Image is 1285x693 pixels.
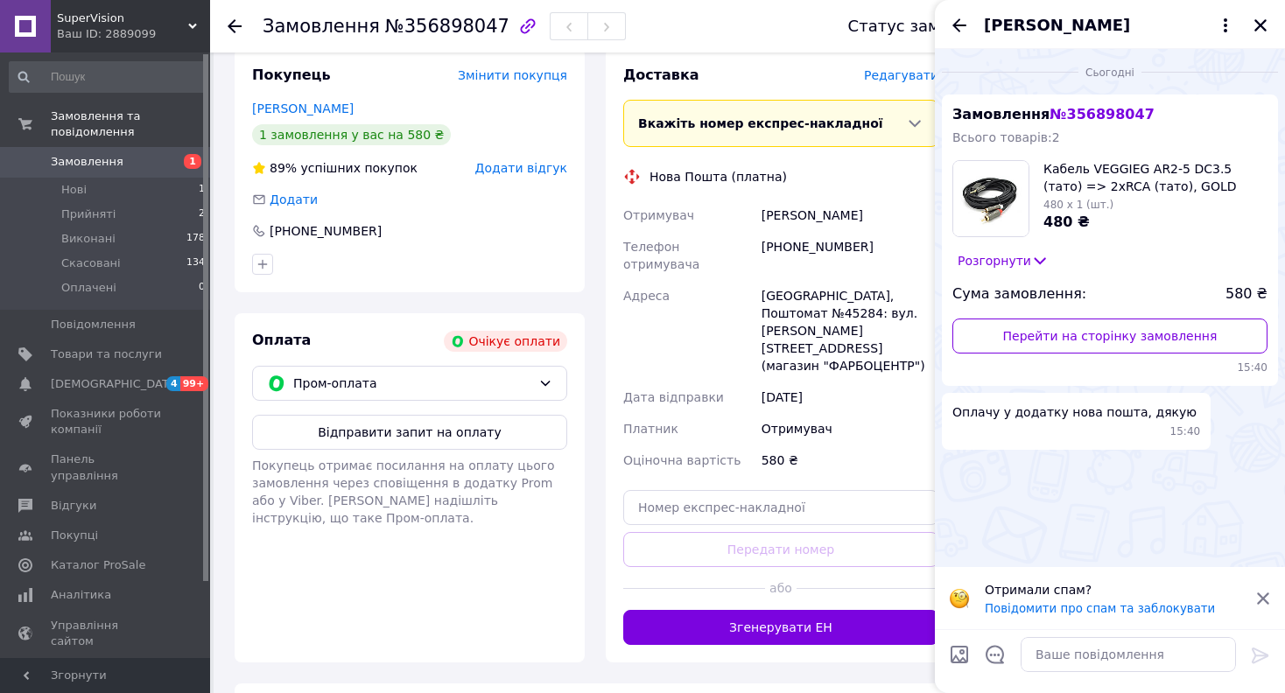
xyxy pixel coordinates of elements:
span: Кабель VEGGIEG AR2-5 DC3.5 (тато) => 2хRCA (тато), GOLD Jack, CU, Stereo, круглий, Black, 5 м, Пакет [1043,160,1267,195]
span: 15:40 12.08.2025 [1170,424,1201,439]
span: 134 [186,255,205,271]
div: [PHONE_NUMBER] [758,231,942,280]
span: Оціночна вартість [623,453,741,467]
span: Замовлення [51,154,123,170]
span: Платник [623,422,678,436]
span: або [765,579,797,597]
a: Перейти на сторінку замовлення [952,318,1267,353]
span: Адреса [623,289,670,303]
span: 0 [199,280,205,296]
div: [PHONE_NUMBER] [268,222,383,240]
span: Замовлення та повідомлення [51,108,210,140]
input: Номер експрес-накладної [623,490,938,525]
span: Аналітика [51,587,111,603]
div: 1 замовлення у вас на 580 ₴ [252,124,451,145]
img: :face_with_monocle: [949,588,970,609]
span: Відгуки [51,498,96,514]
button: Відкрити шаблони відповідей [984,643,1007,666]
span: 2 [199,206,205,222]
div: Отримувач [758,413,942,444]
span: Каталог ProSale [51,557,145,573]
span: Редагувати [864,68,938,82]
button: Згенерувати ЕН [623,610,938,645]
span: 89% [270,161,297,175]
span: 15:40 12.08.2025 [952,360,1267,375]
span: 1 [184,154,201,169]
span: Прийняті [61,206,116,222]
button: Розгорнути [952,251,1054,270]
span: Товари та послуги [51,346,162,362]
span: Покупець отримає посилання на оплату цього замовлення через сповіщення в додатку Prom або у Viber... [252,458,555,525]
span: Всього товарів: 2 [952,130,1060,144]
div: Повернутися назад [228,17,242,35]
input: Пошук [9,61,207,93]
span: 99+ [180,376,209,391]
span: 480 x 1 (шт.) [1043,199,1113,211]
span: 580 ₴ [1225,284,1267,304]
div: Статус замовлення [848,17,1009,35]
span: Змінити покупця [458,68,567,82]
span: 4 [166,376,180,391]
button: Закрити [1250,15,1271,36]
span: Скасовані [61,255,121,271]
span: Оплата [252,332,311,348]
span: Покупець [252,66,331,83]
div: [GEOGRAPHIC_DATA], Поштомат №45284: вул. [PERSON_NAME][STREET_ADDRESS] (магазин "ФАРБОЦЕНТР") [758,280,942,381]
span: Нові [61,182,87,198]
img: 5012610756_w160_h160_kabel-veggieg-ar2-5.jpg [953,161,1029,236]
span: Отримувач [623,208,694,222]
div: 12.08.2025 [942,63,1278,80]
p: Отримали спам? [985,581,1245,598]
span: Замовлення [952,106,1155,122]
span: Дата відправки [623,390,724,404]
span: [DEMOGRAPHIC_DATA] [51,376,180,392]
span: SuperVision [57,10,188,26]
button: Відправити запит на оплату [252,415,567,450]
span: Телефон отримувача [623,240,699,271]
div: Очікує оплати [444,331,567,352]
span: Додати [270,192,318,206]
span: Пром-оплата [293,374,531,393]
span: Сума замовлення: [952,284,1086,304]
span: №356898047 [385,16,509,37]
span: Показники роботи компанії [51,406,162,437]
span: 178 [186,231,205,247]
a: [PERSON_NAME] [252,101,354,115]
div: успішних покупок [252,159,418,177]
div: [PERSON_NAME] [758,199,942,231]
span: 1 [199,182,205,198]
span: Оплачу у додатку нова пошта, дякую [952,403,1197,421]
span: 480 ₴ [1043,213,1090,230]
span: Покупці [51,528,98,543]
div: Ваш ID: 2889099 [57,26,210,42]
button: Повідомити про спам та заблокувати [985,602,1215,615]
span: Оплачені [61,280,116,296]
div: [DATE] [758,381,942,413]
span: [PERSON_NAME] [984,14,1130,37]
span: Повідомлення [51,317,136,332]
span: Управління сайтом [51,618,162,649]
span: № 356898047 [1050,106,1154,122]
span: Виконані [61,231,116,247]
span: Панель управління [51,451,162,483]
span: Замовлення [263,16,380,37]
span: Сьогодні [1078,66,1141,80]
div: 580 ₴ [758,444,942,476]
span: Доставка [623,66,699,83]
span: Вкажіть номер експрес-накладної [638,116,883,130]
button: [PERSON_NAME] [984,14,1236,37]
button: Назад [949,15,970,36]
div: Нова Пошта (платна) [645,168,791,185]
span: Додати відгук [475,161,567,175]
